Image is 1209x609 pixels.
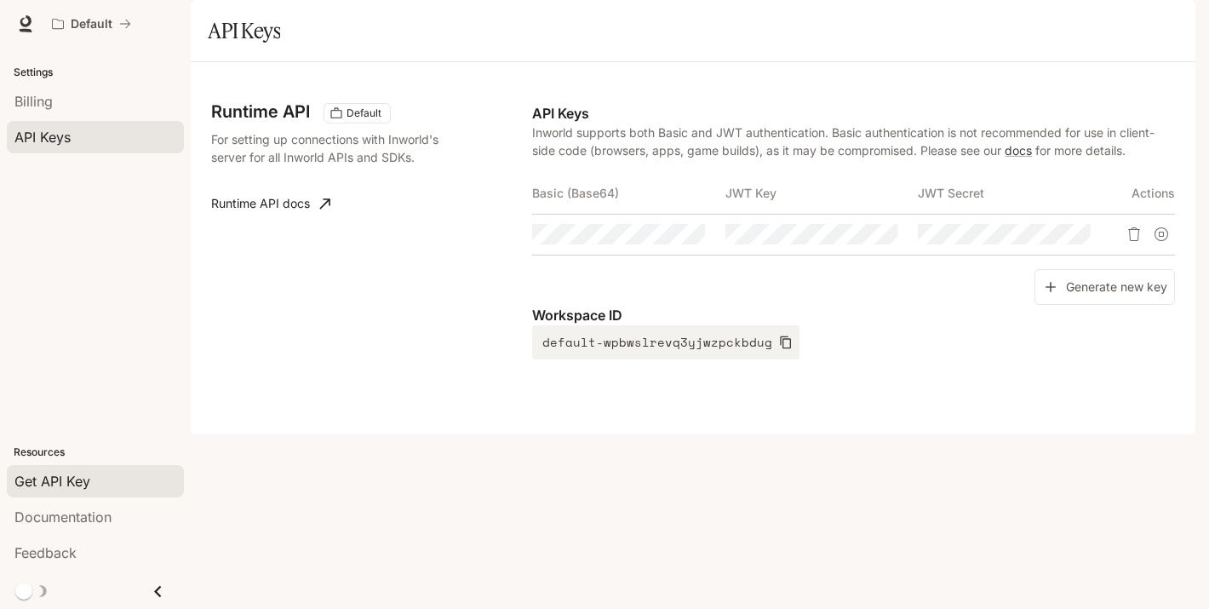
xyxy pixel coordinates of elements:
th: JWT Secret [918,173,1110,214]
button: default-wpbwslrevq3yjwzpckbdug [532,325,799,359]
p: Inworld supports both Basic and JWT authentication. Basic authentication is not recommended for u... [532,124,1175,159]
button: Generate new key [1034,269,1175,306]
p: Default [71,17,112,32]
th: Actions [1111,173,1175,214]
button: Suspend API key [1148,221,1175,248]
span: Default [340,106,388,121]
th: JWT Key [725,173,918,214]
th: Basic (Base64) [532,173,725,214]
h1: API Keys [208,14,280,48]
h3: Runtime API [211,103,310,120]
a: Runtime API docs [204,187,337,221]
button: All workspaces [44,7,139,41]
p: API Keys [532,103,1175,124]
p: For setting up connections with Inworld's server for all Inworld APIs and SDKs. [211,130,442,166]
div: These keys will apply to your current workspace only [324,103,391,124]
button: Delete API key [1120,221,1148,248]
p: Workspace ID [532,305,1175,325]
a: docs [1005,143,1032,158]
